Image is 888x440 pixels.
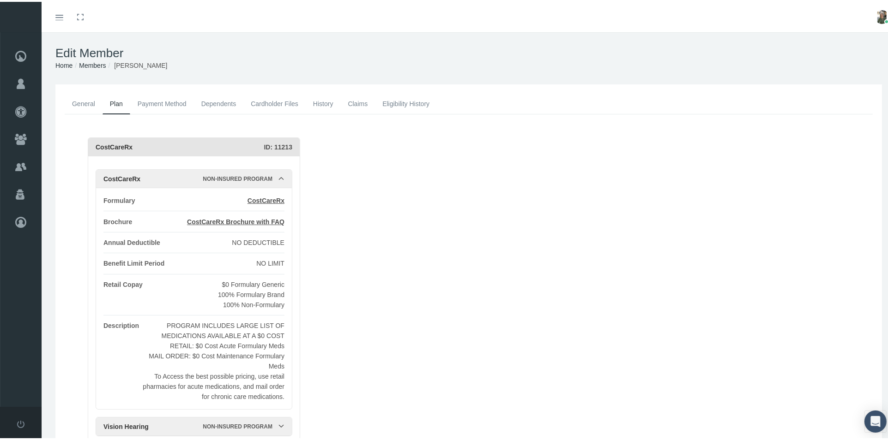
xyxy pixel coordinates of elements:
b: RETAIL: $0 Cost Acute Formulary Meds MAIL ORDER: $0 Cost Maintenance Formulary Meds [149,340,284,368]
span: PROGRAM INCLUDES LARGE LIST OF MEDICATIONS AVAILABLE AT A $0 COST To Access the best possible pri... [143,320,284,398]
a: Cardholder Files [243,92,306,112]
span: 100% Non-Formulary [223,299,284,307]
a: Members [79,60,106,67]
a: Dependents [194,92,244,112]
div: Retail Copay [103,278,143,308]
a: Home [55,60,72,67]
span: CostCareRx Brochure with FAQ [187,216,284,224]
div: Description [103,319,139,400]
span: CostCareRx [248,195,284,202]
div: Brochure [103,215,132,225]
h1: Edit Member [55,44,882,59]
div: Formulary [103,194,135,204]
div: Open Intercom Messenger [864,409,887,431]
span: ID: 11213 [264,142,292,149]
a: Payment Method [130,92,194,112]
a: History [306,92,341,112]
div: Benefit Limit Period [103,256,164,267]
span: [PERSON_NAME] [114,60,167,67]
a: Claims [340,92,375,112]
div: CostCareRx [103,168,203,186]
div: Annual Deductible [103,236,160,246]
span: NO DEDUCTIBLE [232,237,284,244]
span: $0 Formulary Generic [222,279,284,286]
a: General [65,92,103,112]
a: Plan [103,92,130,113]
div: Non-Insured Program [203,168,278,186]
a: Eligibility History [375,92,437,112]
span: 100% Formulary Brand [218,289,284,297]
div: Non-Insured Program [203,416,278,434]
div: Vision Hearing [103,416,203,434]
div: CostCareRx [96,136,264,155]
span: NO LIMIT [256,258,284,265]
